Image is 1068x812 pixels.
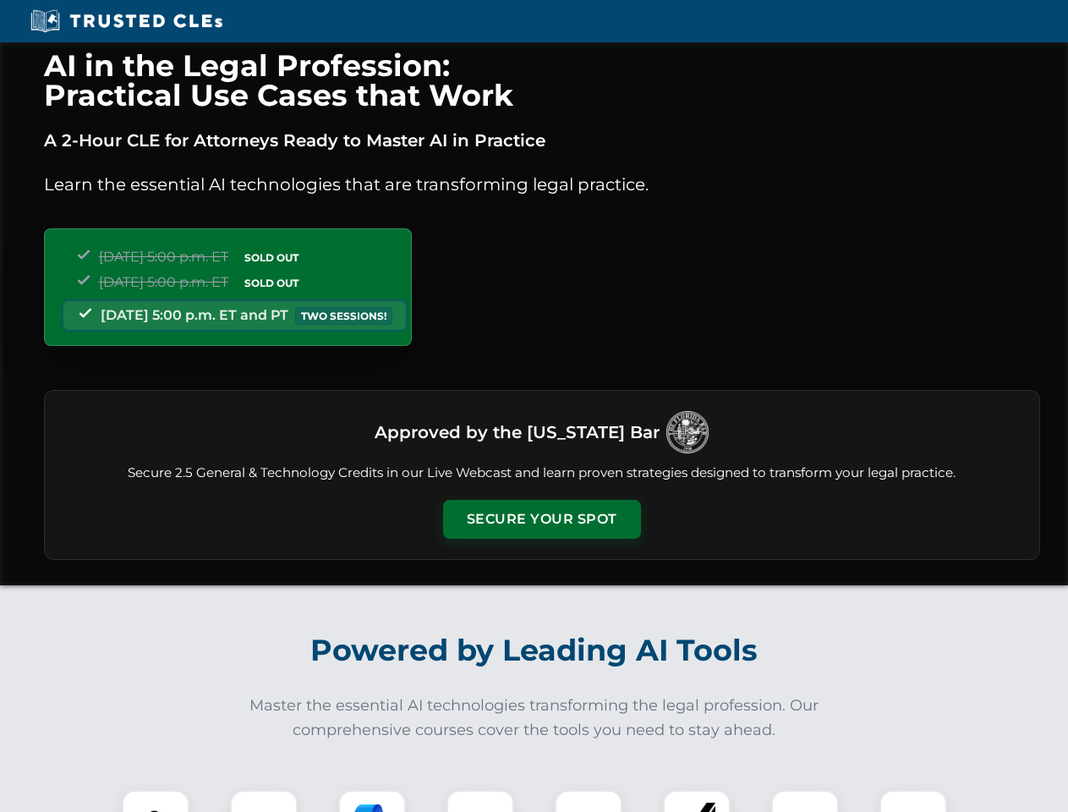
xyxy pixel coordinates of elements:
button: Secure Your Spot [443,500,641,539]
h1: AI in the Legal Profession: Practical Use Cases that Work [44,51,1040,110]
p: Master the essential AI technologies transforming the legal profession. Our comprehensive courses... [238,694,830,743]
h3: Approved by the [US_STATE] Bar [375,417,660,447]
span: SOLD OUT [238,274,304,292]
p: Learn the essential AI technologies that are transforming legal practice. [44,171,1040,198]
p: Secure 2.5 General & Technology Credits in our Live Webcast and learn proven strategies designed ... [65,464,1019,483]
span: SOLD OUT [238,249,304,266]
span: [DATE] 5:00 p.m. ET [99,249,228,265]
span: [DATE] 5:00 p.m. ET [99,274,228,290]
h2: Powered by Leading AI Tools [66,621,1003,680]
img: Logo [666,411,709,453]
p: A 2-Hour CLE for Attorneys Ready to Master AI in Practice [44,127,1040,154]
img: Trusted CLEs [25,8,227,34]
